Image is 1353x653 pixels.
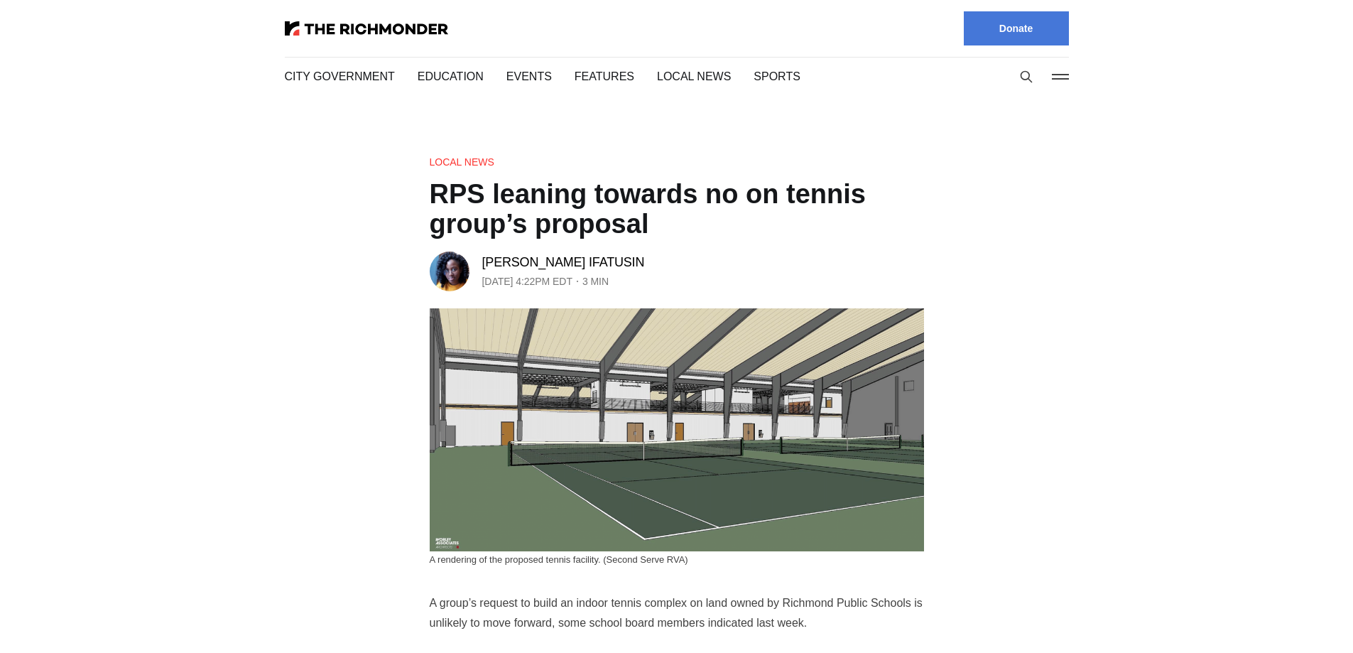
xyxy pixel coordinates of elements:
[285,21,448,36] img: The Richmonder
[430,593,924,633] p: A group’s request to build an indoor tennis complex on land owned by Richmond Public Schools is u...
[482,273,577,290] time: [DATE] 4:22PM EDT
[285,68,391,85] a: City Government
[482,254,643,271] a: [PERSON_NAME] Ifatusin
[503,68,545,85] a: Events
[430,155,491,169] a: Local News
[430,179,924,239] h1: RPS leaning towards no on tennis group’s proposal
[430,554,658,565] span: A rendering of the proposed tennis facility. (Second Serve RVA)
[430,252,469,291] img: Victoria A. Ifatusin
[587,273,615,290] span: 3 min
[430,308,924,551] img: RPS leaning towards no on tennis group’s proposal
[646,68,716,85] a: Local News
[964,11,1069,45] a: Donate
[739,68,782,85] a: Sports
[567,68,623,85] a: Features
[1016,66,1037,87] button: Search this site
[414,68,480,85] a: Education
